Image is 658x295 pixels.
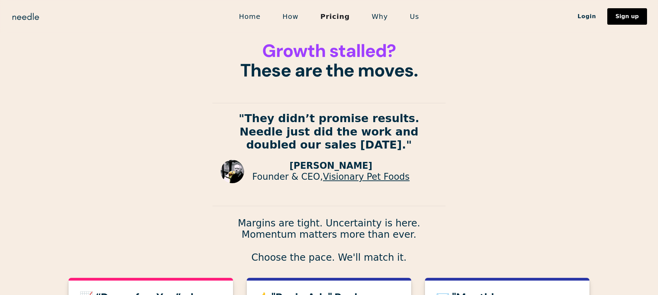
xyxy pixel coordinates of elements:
a: How [271,9,309,24]
a: Login [566,11,607,22]
p: [PERSON_NAME] [252,161,410,171]
h1: These are the moves. [212,41,446,80]
a: Pricing [309,9,361,24]
a: Visionary Pet Foods [323,172,410,182]
a: Sign up [607,8,647,25]
a: Home [228,9,271,24]
p: Margins are tight. Uncertainty is here. Momentum matters more than ever. Choose the pace. We'll m... [212,217,446,263]
a: Us [399,9,430,24]
a: Why [361,9,399,24]
p: Founder & CEO, [252,172,410,182]
strong: "They didn’t promise results. Needle just did the work and doubled our sales [DATE]." [239,112,419,151]
span: Growth stalled? [262,39,395,62]
div: Sign up [616,14,639,19]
